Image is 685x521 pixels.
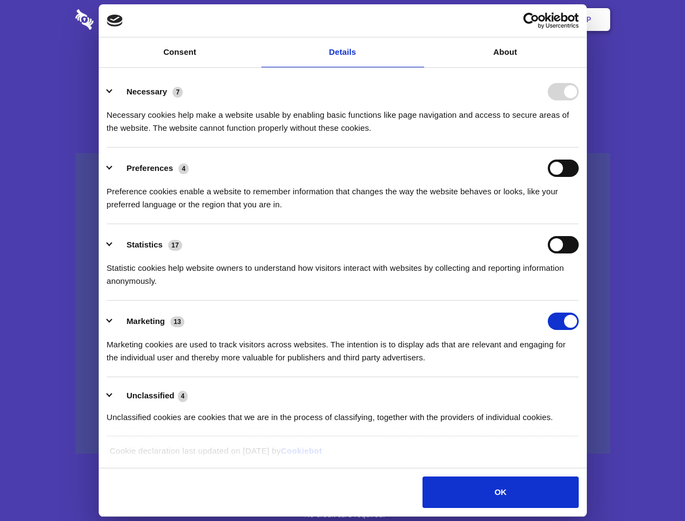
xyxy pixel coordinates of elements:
span: 4 [178,163,189,174]
a: Login [492,3,539,36]
a: Wistia video thumbnail [75,153,610,454]
h4: Auto-redaction of sensitive data, encrypted data sharing and self-destructing private chats. Shar... [75,99,610,135]
div: Cookie declaration last updated on [DATE] by [101,444,584,466]
span: 13 [170,316,184,327]
div: Unclassified cookies are cookies that we are in the process of classifying, together with the pro... [107,403,579,424]
img: logo [107,15,123,27]
img: logo-wordmark-white-trans-d4663122ce5f474addd5e946df7df03e33cb6a1c49d2221995e7729f52c070b2.svg [75,9,168,30]
span: 17 [168,240,182,251]
a: Pricing [318,3,366,36]
button: Necessary (7) [107,83,190,100]
div: Necessary cookies help make a website usable by enabling basic functions like page navigation and... [107,100,579,135]
iframe: Drift Widget Chat Controller [631,467,672,508]
button: Statistics (17) [107,236,189,253]
a: About [424,37,587,67]
a: Usercentrics Cookiebot - opens in a new window [484,12,579,29]
span: 4 [178,391,188,402]
div: Statistic cookies help website owners to understand how visitors interact with websites by collec... [107,253,579,288]
a: Cookiebot [281,446,322,455]
label: Statistics [126,240,163,249]
a: Details [261,37,424,67]
h1: Eliminate Slack Data Loss. [75,49,610,88]
div: Marketing cookies are used to track visitors across websites. The intention is to display ads tha... [107,330,579,364]
label: Preferences [126,163,173,173]
button: Unclassified (4) [107,389,195,403]
a: Contact [440,3,490,36]
button: OK [422,476,578,508]
div: Preference cookies enable a website to remember information that changes the way the website beha... [107,177,579,211]
button: Preferences (4) [107,160,196,177]
button: Marketing (13) [107,313,191,330]
label: Necessary [126,87,167,96]
span: 7 [172,87,183,98]
a: Consent [99,37,261,67]
label: Marketing [126,316,165,326]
